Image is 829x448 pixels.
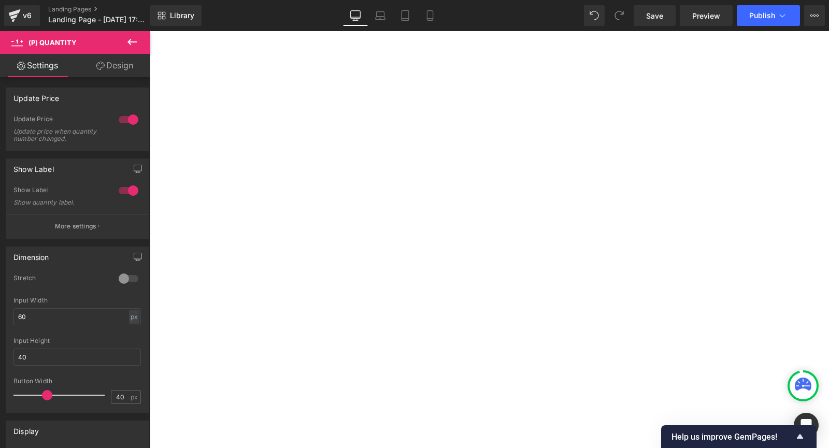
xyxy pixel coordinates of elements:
[794,413,819,438] div: Open Intercom Messenger
[680,5,733,26] a: Preview
[48,5,167,13] a: Landing Pages
[13,186,108,197] div: Show Label
[13,308,141,325] input: auto
[13,378,141,385] div: Button Width
[692,10,720,21] span: Preview
[368,5,393,26] a: Laptop
[584,5,605,26] button: Undo
[13,349,141,366] input: auto
[646,10,663,21] span: Save
[804,5,825,26] button: More
[13,128,107,142] div: Update price when quantity number changed.
[6,214,148,238] button: More settings
[170,11,194,20] span: Library
[48,16,148,24] span: Landing Page - [DATE] 17:27:48
[749,11,775,20] span: Publish
[150,5,202,26] a: New Library
[28,38,77,47] span: (P) Quantity
[393,5,418,26] a: Tablet
[129,310,139,324] div: px
[13,88,59,103] div: Update Price
[13,159,54,174] div: Show Label
[77,54,152,77] a: Design
[131,394,139,400] span: px
[343,5,368,26] a: Desktop
[13,297,141,304] div: Input Width
[13,247,49,262] div: Dimension
[671,430,806,443] button: Show survey - Help us improve GemPages!
[150,31,829,448] iframe: To enrich screen reader interactions, please activate Accessibility in Grammarly extension settings
[13,115,108,126] div: Update Price
[13,274,108,285] div: Stretch
[13,421,39,436] div: Display
[13,199,107,206] div: Show quantity label.
[418,5,442,26] a: Mobile
[737,5,800,26] button: Publish
[609,5,630,26] button: Redo
[55,222,96,231] p: More settings
[671,432,794,442] span: Help us improve GemPages!
[4,5,40,26] a: v6
[21,9,34,22] div: v6
[13,337,141,344] div: Input Height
